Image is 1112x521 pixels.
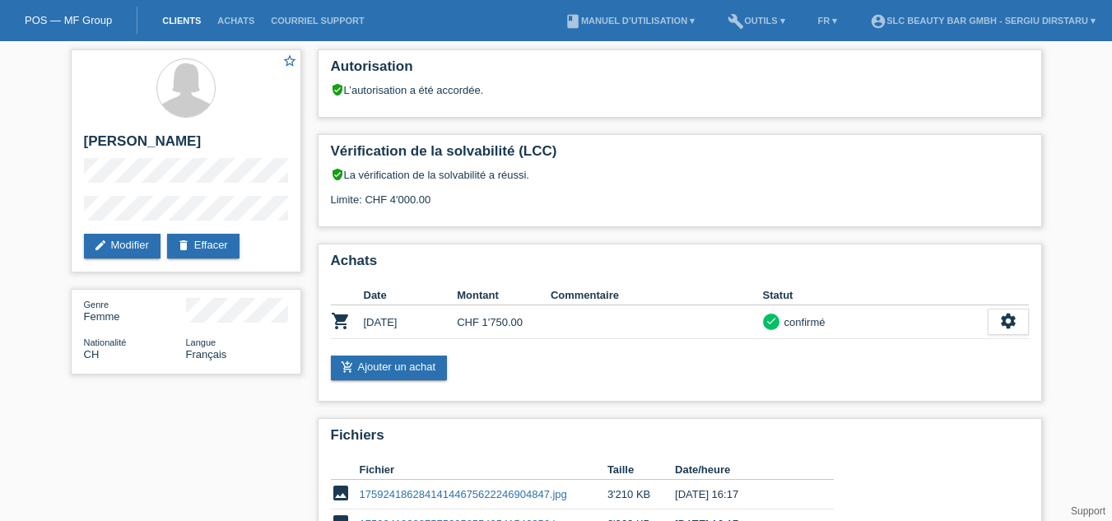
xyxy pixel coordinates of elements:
[84,348,100,361] span: Suisse
[675,480,810,509] td: [DATE] 16:17
[154,16,209,26] a: Clients
[607,480,675,509] td: 3'210 KB
[457,305,551,339] td: CHF 1'750.00
[551,286,763,305] th: Commentaire
[263,16,372,26] a: Courriel Support
[331,143,1029,168] h2: Vérification de la solvabilité (LCC)
[331,427,1029,452] h2: Fichiers
[331,311,351,331] i: POSP00028131
[765,315,777,327] i: check
[84,133,288,158] h2: [PERSON_NAME]
[607,460,675,480] th: Taille
[84,337,127,347] span: Nationalité
[364,305,458,339] td: [DATE]
[331,168,1029,218] div: La vérification de la solvabilité a réussi. Limite: CHF 4'000.00
[675,460,810,480] th: Date/heure
[763,286,988,305] th: Statut
[282,53,297,71] a: star_border
[84,298,186,323] div: Femme
[331,58,1029,83] h2: Autorisation
[94,239,107,252] i: edit
[331,83,344,96] i: verified_user
[209,16,263,26] a: Achats
[186,348,227,361] span: Français
[186,337,216,347] span: Langue
[84,234,161,258] a: editModifier
[810,16,846,26] a: FR ▾
[870,13,886,30] i: account_circle
[331,483,351,503] i: image
[167,234,240,258] a: deleteEffacer
[556,16,703,26] a: bookManuel d’utilisation ▾
[999,312,1017,330] i: settings
[1071,505,1105,517] a: Support
[177,239,190,252] i: delete
[331,168,344,181] i: verified_user
[331,83,1029,96] div: L’autorisation a été accordée.
[565,13,581,30] i: book
[341,361,354,374] i: add_shopping_cart
[331,253,1029,277] h2: Achats
[360,460,607,480] th: Fichier
[862,16,1104,26] a: account_circleSLC Beauty Bar GmbH - Sergiu Dirstaru ▾
[779,314,826,331] div: confirmé
[84,300,109,309] span: Genre
[25,14,112,26] a: POS — MF Group
[719,16,793,26] a: buildOutils ▾
[331,356,448,380] a: add_shopping_cartAjouter un achat
[282,53,297,68] i: star_border
[728,13,744,30] i: build
[360,488,567,500] a: 17592418628414144675622246904847.jpg
[457,286,551,305] th: Montant
[364,286,458,305] th: Date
